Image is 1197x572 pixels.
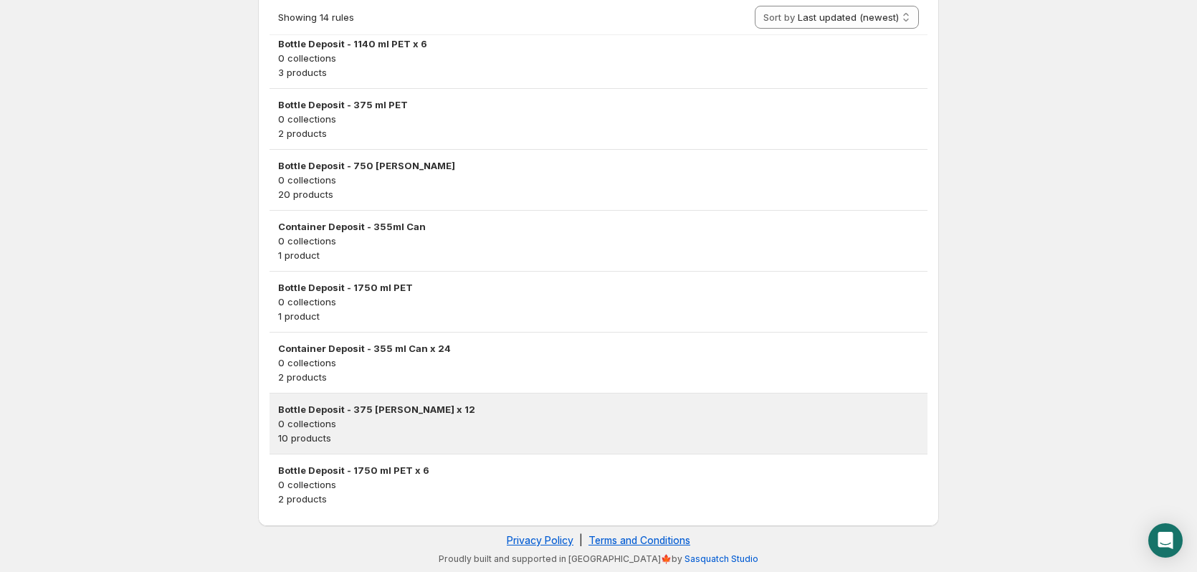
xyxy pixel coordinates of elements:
[278,309,919,323] p: 1 product
[579,534,583,546] span: |
[507,534,573,546] a: Privacy Policy
[278,187,919,201] p: 20 products
[588,534,690,546] a: Terms and Conditions
[1148,523,1183,558] div: Open Intercom Messenger
[278,295,919,309] p: 0 collections
[278,492,919,506] p: 2 products
[685,553,758,564] a: Sasquatch Studio
[278,37,919,51] h3: Bottle Deposit - 1140 ml PET x 6
[278,158,919,173] h3: Bottle Deposit - 750 [PERSON_NAME]
[278,51,919,65] p: 0 collections
[278,219,919,234] h3: Container Deposit - 355ml Can
[278,280,919,295] h3: Bottle Deposit - 1750 ml PET
[278,248,919,262] p: 1 product
[278,356,919,370] p: 0 collections
[278,97,919,112] h3: Bottle Deposit - 375 ml PET
[278,234,919,248] p: 0 collections
[278,112,919,126] p: 0 collections
[278,402,919,416] h3: Bottle Deposit - 375 [PERSON_NAME] x 12
[278,416,919,431] p: 0 collections
[278,126,919,140] p: 2 products
[278,431,919,445] p: 10 products
[278,370,919,384] p: 2 products
[278,11,354,23] span: Showing 14 rules
[278,173,919,187] p: 0 collections
[278,463,919,477] h3: Bottle Deposit - 1750 ml PET x 6
[265,553,932,565] p: Proudly built and supported in [GEOGRAPHIC_DATA]🍁by
[278,477,919,492] p: 0 collections
[278,341,919,356] h3: Container Deposit - 355 ml Can x 24
[278,65,919,80] p: 3 products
